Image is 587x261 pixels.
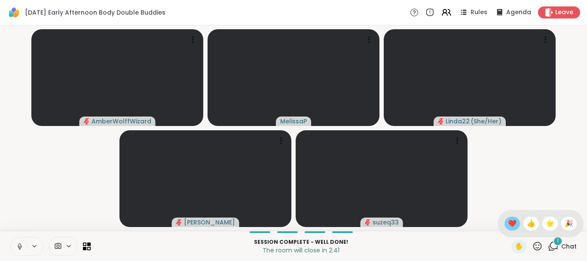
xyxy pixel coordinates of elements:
span: [DATE] Early Afternoon Body Double Buddies [25,8,165,17]
span: 👍 [527,218,535,229]
span: MelissaP [280,117,307,126]
span: audio-muted [365,219,371,225]
span: Linda22 [446,117,470,126]
span: 🌟 [546,218,554,229]
span: audio-muted [438,118,444,124]
span: 1 [557,237,559,245]
span: ( She/Her ) [471,117,501,126]
span: ❤️ [508,218,517,229]
span: audio-muted [176,219,182,225]
span: suzeq33 [373,218,399,227]
span: audio-muted [84,118,90,124]
span: [PERSON_NAME] [184,218,235,227]
span: Agenda [506,8,531,17]
span: Leave [555,8,573,17]
span: Chat [561,242,577,251]
img: ShareWell Logomark [7,5,21,20]
p: Session Complete - well done! [96,238,506,246]
span: 🎉 [565,218,573,229]
p: The room will close in 2:41 [96,246,506,255]
span: Rules [471,8,487,17]
span: AmberWolffWizard [92,117,151,126]
span: ✋ [515,241,523,252]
